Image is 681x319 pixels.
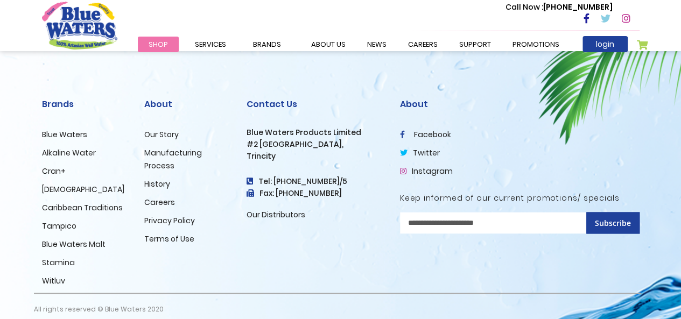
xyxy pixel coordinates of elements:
a: Tampico [42,221,76,231]
a: News [356,37,397,52]
a: Manufacturing Process [144,147,202,171]
a: Stamina [42,257,75,268]
a: store logo [42,2,117,49]
h3: Blue Waters Products Limited [247,128,384,137]
h3: #2 [GEOGRAPHIC_DATA], [247,140,384,149]
h2: Brands [42,99,128,109]
a: History [144,179,170,189]
a: Witluv [42,275,65,286]
a: about us [300,37,356,52]
a: twitter [400,147,440,158]
a: Cran+ [42,166,66,176]
a: Privacy Policy [144,215,195,226]
a: Promotions [502,37,570,52]
h2: About [144,99,230,109]
a: login [582,36,628,52]
h3: Fax: [PHONE_NUMBER] [247,189,384,198]
button: Subscribe [586,212,640,233]
a: Blue Waters Malt [42,239,106,250]
h3: Trincity [247,152,384,161]
a: Instagram [400,166,453,176]
a: facebook [400,129,451,140]
a: Careers [144,197,175,208]
span: Call Now : [506,2,543,12]
a: careers [397,37,448,52]
a: Terms of Use [144,233,194,244]
h4: Tel: [PHONE_NUMBER]/5 [247,177,384,186]
a: Caribbean Traditions [42,202,123,213]
span: Brands [253,39,281,49]
a: Alkaline Water [42,147,96,158]
a: Our Distributors [247,209,305,220]
a: Our Story [144,129,179,140]
span: Subscribe [595,218,631,228]
a: Blue Waters [42,129,87,140]
a: [DEMOGRAPHIC_DATA] [42,184,124,195]
a: support [448,37,502,52]
span: Services [195,39,226,49]
h5: Keep informed of our current promotions/ specials [400,194,640,203]
p: [PHONE_NUMBER] [506,2,613,13]
span: Shop [149,39,168,49]
h2: About [400,99,640,109]
h2: Contact Us [247,99,384,109]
